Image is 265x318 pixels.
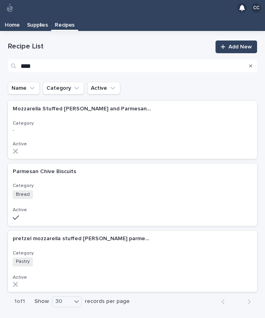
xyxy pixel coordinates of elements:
[27,16,48,29] p: Supplies
[8,231,257,292] a: pretzel mozzarella stuffed [PERSON_NAME] parmesanpretzel mozzarella stuffed [PERSON_NAME] parmesa...
[8,164,257,226] a: Parmesan Chive BiscuitsParmesan Chive Biscuits CategoryBreadActive
[35,298,49,305] p: Show
[5,3,15,13] img: 80hjoBaRqlyywVK24fQd
[1,16,23,31] a: Home
[13,183,252,189] h3: Category
[229,44,252,50] span: Add New
[236,298,257,305] button: Next
[13,120,252,127] h3: Category
[13,207,252,213] h3: Active
[85,298,130,305] p: records per page
[8,292,31,311] p: 1 of 1
[8,60,257,72] input: Search
[8,42,211,52] h1: Recipe List
[215,40,257,53] a: Add New
[8,82,40,94] button: Name
[43,82,84,94] button: Category
[87,82,120,94] button: Active
[13,274,252,281] h3: Active
[215,298,236,305] button: Back
[8,101,257,159] a: Mozzarella Stuffed [PERSON_NAME] and Parmesan Soft PretzelsMozzarella Stuffed [PERSON_NAME] and P...
[23,16,52,31] a: Supplies
[13,104,153,112] p: Mozzarella Stuffed Rosemary and Parmesan Soft Pretzels
[13,167,78,175] p: Parmesan Chive Biscuits
[52,297,71,306] div: 30
[13,141,252,147] h3: Active
[55,16,75,29] p: Recipes
[13,190,33,199] span: Bread
[51,16,78,30] a: Recipes
[13,234,153,242] p: pretzel mozzarella stuffed [PERSON_NAME] parmesan
[13,250,252,256] h3: Category
[13,257,33,266] span: Pastry
[13,127,152,133] p: -
[252,3,261,13] div: CC
[5,16,20,29] p: Home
